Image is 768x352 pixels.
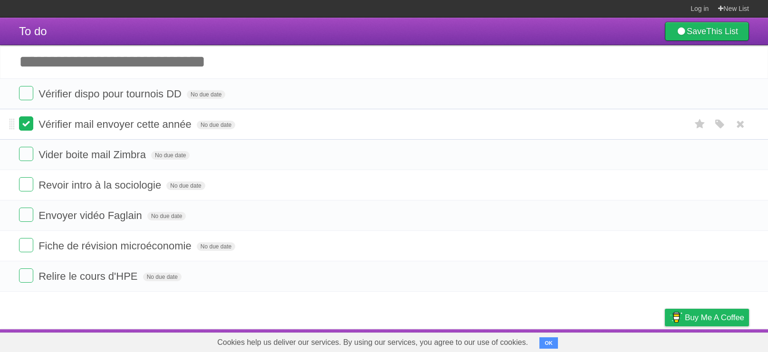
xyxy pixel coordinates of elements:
[19,116,33,131] label: Done
[19,238,33,252] label: Done
[570,332,608,350] a: Developers
[19,268,33,283] label: Done
[38,88,184,100] span: Vérifier dispo pour tournois DD
[620,332,641,350] a: Terms
[197,121,235,129] span: No due date
[691,116,709,132] label: Star task
[38,240,194,252] span: Fiche de révision microéconomie
[197,242,235,251] span: No due date
[19,177,33,191] label: Done
[539,337,558,349] button: OK
[19,147,33,161] label: Done
[187,90,225,99] span: No due date
[19,25,47,38] span: To do
[151,151,190,160] span: No due date
[147,212,186,220] span: No due date
[19,208,33,222] label: Done
[653,332,677,350] a: Privacy
[166,181,205,190] span: No due date
[38,209,144,221] span: Envoyer vidéo Faglain
[665,22,749,41] a: SaveThis List
[143,273,182,281] span: No due date
[38,179,163,191] span: Revoir intro à la sociologie
[665,309,749,326] a: Buy me a coffee
[38,149,148,161] span: Vider boite mail Zimbra
[38,118,194,130] span: Vérifier mail envoyer cette année
[38,270,140,282] span: Relire le cours d'HPE
[538,332,558,350] a: About
[706,27,738,36] b: This List
[208,333,538,352] span: Cookies help us deliver our services. By using our services, you agree to our use of cookies.
[685,309,744,326] span: Buy me a coffee
[689,332,749,350] a: Suggest a feature
[19,86,33,100] label: Done
[670,309,682,325] img: Buy me a coffee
